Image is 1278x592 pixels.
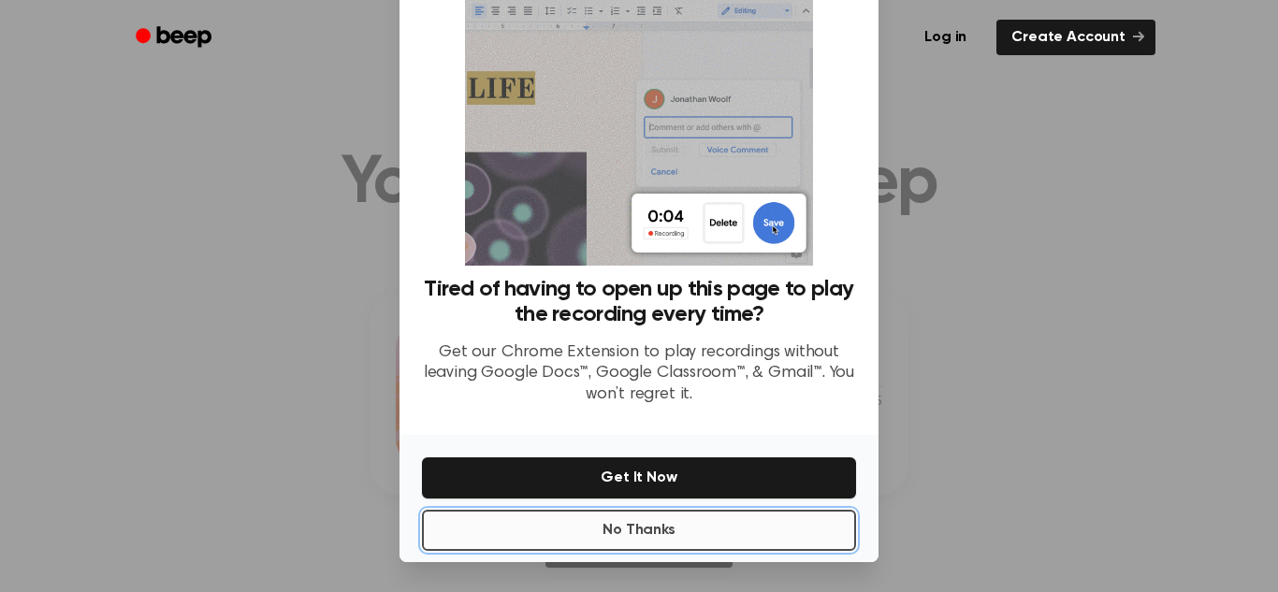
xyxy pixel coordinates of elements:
[123,20,228,56] a: Beep
[422,277,856,327] h3: Tired of having to open up this page to play the recording every time?
[996,20,1155,55] a: Create Account
[422,457,856,498] button: Get It Now
[906,16,985,59] a: Log in
[422,510,856,551] button: No Thanks
[422,342,856,406] p: Get our Chrome Extension to play recordings without leaving Google Docs™, Google Classroom™, & Gm...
